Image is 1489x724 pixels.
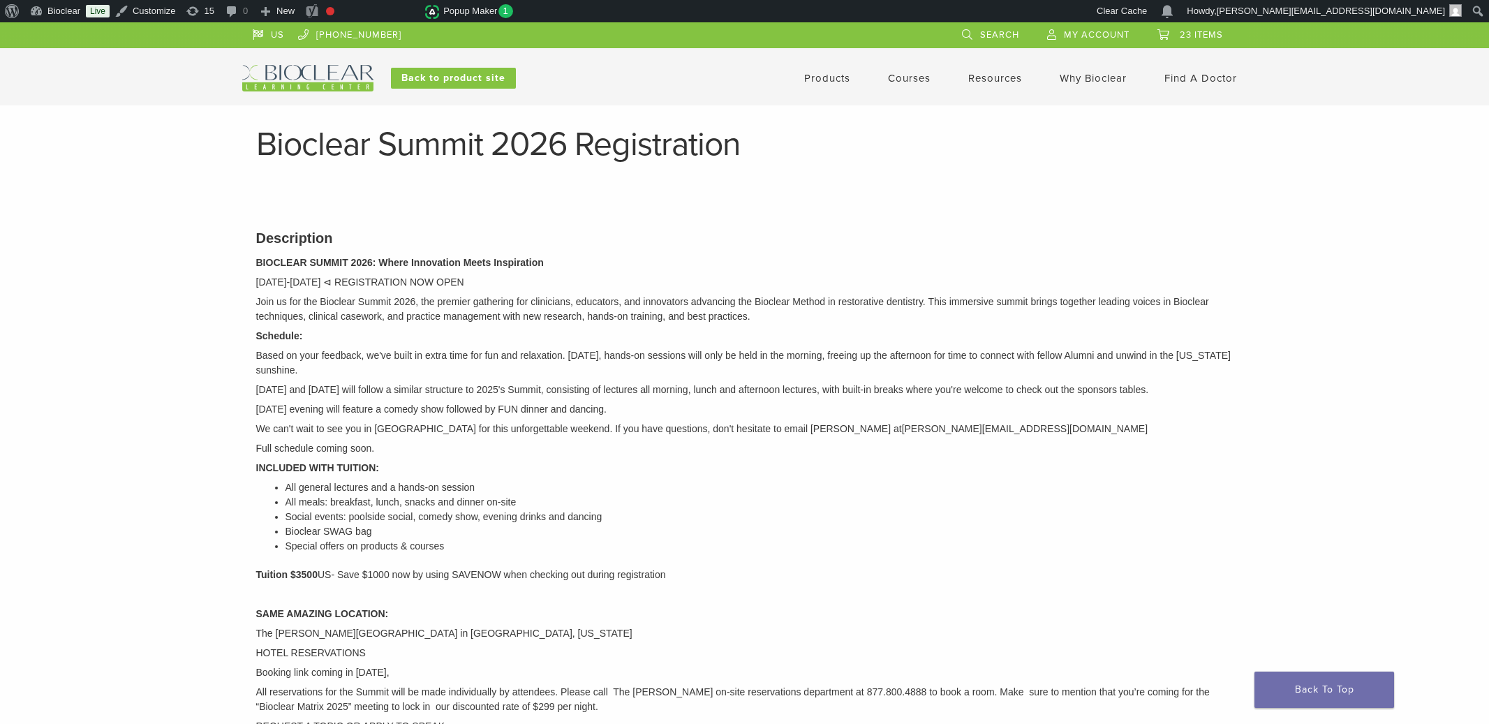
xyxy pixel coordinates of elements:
[256,330,303,341] strong: Schedule:
[962,22,1019,43] a: Search
[286,510,1234,524] li: Social events: poolside social, comedy show, evening drinks and dancing
[1254,672,1394,708] a: Back To Top
[256,685,1234,714] p: All reservations for the Summit will be made individually by attendees. Please call The [PERSON_N...
[1060,72,1127,84] a: Why Bioclear
[256,257,544,268] strong: BIOCLEAR SUMMIT 2026: Where Innovation Meets Inspiration
[298,22,401,43] a: [PHONE_NUMBER]
[242,65,373,91] img: Bioclear
[326,7,334,15] div: Focus keyphrase not set
[1157,22,1223,43] a: 23 items
[256,128,1234,161] h1: Bioclear Summit 2026 Registration
[804,72,850,84] a: Products
[256,608,389,619] strong: SAME AMAZING LOCATION:
[1164,72,1237,84] a: Find A Doctor
[256,441,1234,456] p: Full schedule coming soon.
[256,462,380,473] strong: INCLUDED WITH TUITION:
[256,348,1234,378] p: Based on your feedback, we've built in extra time for fun and relaxation. [DATE], hands-on sessio...
[256,383,1234,397] p: [DATE] and [DATE] will follow a similar structure to 2025's Summit, consisting of lectures all mo...
[256,569,318,580] strong: Tuition $3500
[1047,22,1129,43] a: My Account
[286,524,1234,539] li: Bioclear SWAG bag
[256,402,1234,417] p: [DATE] evening will feature a comedy show followed by FUN dinner and dancing.
[256,665,1234,680] p: Booking link coming in [DATE],
[968,72,1022,84] a: Resources
[1064,29,1129,40] span: My Account
[1180,29,1223,40] span: 23 items
[286,539,1234,554] li: Special offers on products & courses
[256,275,1234,290] p: [DATE]-[DATE] ⊲ REGISTRATION NOW OPEN
[86,5,110,17] a: Live
[256,646,1234,660] p: HOTEL RESERVATIONS
[980,29,1019,40] span: Search
[888,72,931,84] a: Courses
[256,626,1234,641] p: The [PERSON_NAME][GEOGRAPHIC_DATA] in [GEOGRAPHIC_DATA], [US_STATE]
[256,422,1234,436] p: We can't wait to see you in [GEOGRAPHIC_DATA] for this unforgettable weekend. If you have questio...
[256,568,1234,582] p: US- Save $1000 now by using SAVENOW when checking out during registration
[498,4,513,18] span: 1
[253,22,284,43] a: US
[286,480,1234,495] li: All general lectures and a hands-on session
[286,495,1234,510] li: All meals: breakfast, lunch, snacks and dinner on-site
[256,295,1234,324] p: Join us for the Bioclear Summit 2026, the premier gathering for clinicians, educators, and innova...
[347,3,425,20] img: Views over 48 hours. Click for more Jetpack Stats.
[256,228,1234,249] h3: Description
[391,68,516,89] a: Back to product site
[1217,6,1445,16] span: [PERSON_NAME][EMAIL_ADDRESS][DOMAIN_NAME]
